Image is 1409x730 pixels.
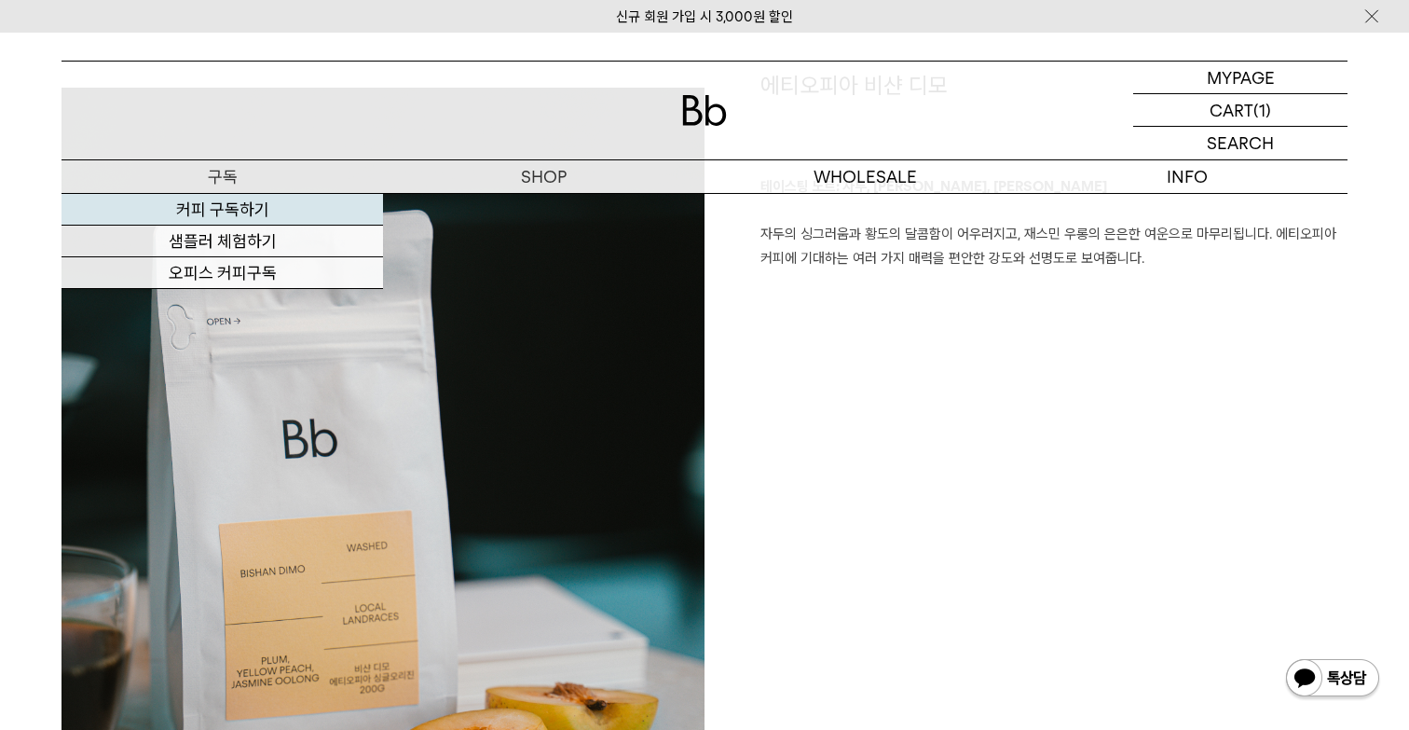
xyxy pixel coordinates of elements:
a: 구독 [62,160,383,193]
p: SEARCH [1207,127,1274,159]
p: (1) [1253,94,1271,126]
p: INFO [1026,160,1347,193]
a: SHOP [383,160,704,193]
p: CART [1210,94,1253,126]
a: 신규 회원 가입 시 3,000원 할인 [616,8,793,25]
img: 로고 [682,95,727,126]
p: WHOLESALE [704,160,1026,193]
a: CART (1) [1133,94,1347,127]
a: 커피 구독하기 [62,194,383,226]
a: MYPAGE [1133,62,1347,94]
p: 자두의 싱그러움과 황도의 달콤함이 어우러지고, 재스민 우롱의 은은한 여운으로 마무리됩니다. 에티오피아 커피에 기대하는 여러 가지 매력을 편안한 강도와 선명도로 보여줍니다. [760,175,1347,270]
img: 카카오톡 채널 1:1 채팅 버튼 [1284,657,1381,702]
p: MYPAGE [1207,62,1275,93]
a: 샘플러 체험하기 [62,226,383,257]
a: 오피스 커피구독 [62,257,383,289]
